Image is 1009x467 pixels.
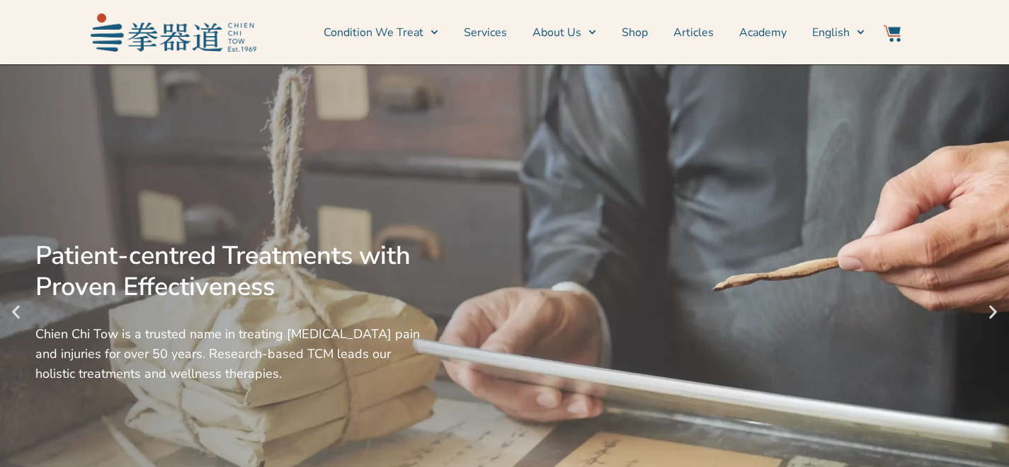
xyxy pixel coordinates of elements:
div: Chien Chi Tow is a trusted name in treating [MEDICAL_DATA] pain and injuries for over 50 years. R... [35,324,420,384]
a: Academy [739,15,787,50]
span: English [812,24,850,41]
img: Website Icon-03 [884,25,901,42]
a: Articles [673,15,714,50]
div: Next slide [984,304,1002,321]
a: Services [464,15,507,50]
a: Condition We Treat [324,15,438,50]
div: Previous slide [7,304,25,321]
div: Patient-centred Treatments with Proven Effectiveness [35,241,420,303]
a: About Us [532,15,596,50]
nav: Menu [263,15,865,50]
a: Switch to English [812,15,865,50]
a: Shop [622,15,648,50]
